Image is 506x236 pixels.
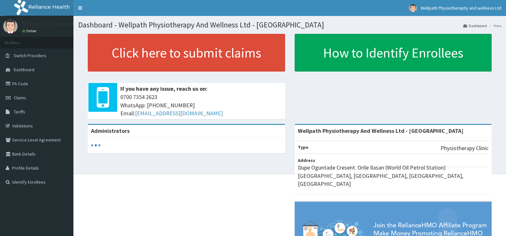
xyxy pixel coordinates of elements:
[14,95,26,101] span: Claims
[441,144,488,152] p: Physiotherapy Clinic
[421,5,501,11] span: Wellpath Physiotheraphy and wellness Ltd
[14,67,34,72] span: Dashboard
[3,19,18,34] img: User Image
[298,127,464,134] strong: Wellpath Physiotherapy And Wellness Ltd - [GEOGRAPHIC_DATA]
[463,23,487,28] a: Dashboard
[135,110,223,117] a: [EMAIL_ADDRESS][DOMAIN_NAME]
[78,21,501,29] h1: Dashboard - Wellpath Physiotherapy And Wellness Ltd - [GEOGRAPHIC_DATA]
[298,144,308,150] b: Type
[120,85,208,92] b: If you have any issue, reach us on:
[91,127,130,134] b: Administrators
[298,164,489,188] p: Dupe Oguntade Cresent. Orile Ilasan (World Oil Petrol Station) [GEOGRAPHIC_DATA], [GEOGRAPHIC_DAT...
[409,4,417,12] img: User Image
[88,34,285,72] a: Click here to submit claims
[14,109,25,115] span: Tariffs
[22,29,38,33] a: Online
[120,93,282,118] span: 0700 7354 2623 WhatsApp: [PHONE_NUMBER] Email:
[298,157,315,163] b: Address
[14,53,46,58] span: Switch Providers
[295,34,492,72] a: How to Identify Enrollees
[487,23,501,28] li: Here
[22,21,129,27] p: Wellpath Physiotheraphy and wellness Ltd
[91,141,101,150] svg: audio-loading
